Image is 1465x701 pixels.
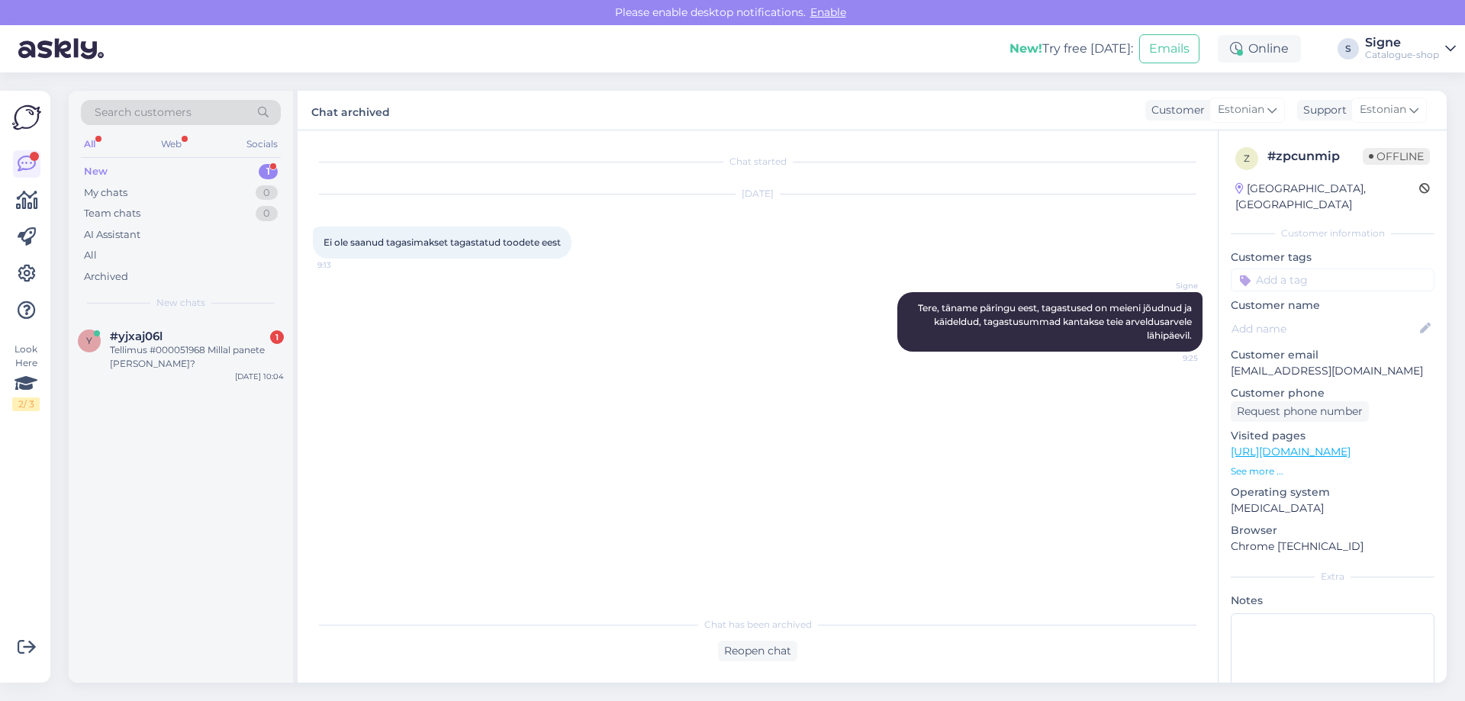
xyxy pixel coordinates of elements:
[1231,428,1434,444] p: Visited pages
[84,227,140,243] div: AI Assistant
[1141,280,1198,291] span: Signe
[84,206,140,221] div: Team chats
[1244,153,1250,164] span: z
[1231,570,1434,584] div: Extra
[1365,49,1439,61] div: Catalogue-shop
[1365,37,1439,49] div: Signe
[1231,297,1434,314] p: Customer name
[235,371,284,382] div: [DATE] 10:04
[1231,347,1434,363] p: Customer email
[324,236,561,248] span: Ei ole saanud tagasimakset tagastatud toodete eest
[1297,102,1347,118] div: Support
[1338,38,1359,59] div: S
[243,134,281,154] div: Socials
[1231,523,1434,539] p: Browser
[317,259,375,271] span: 9:13
[1218,35,1301,63] div: Online
[256,185,278,201] div: 0
[1231,401,1369,422] div: Request phone number
[110,330,163,343] span: #yjxaj06l
[156,296,205,310] span: New chats
[1145,102,1205,118] div: Customer
[12,103,41,132] img: Askly Logo
[1231,385,1434,401] p: Customer phone
[270,330,284,344] div: 1
[1139,34,1199,63] button: Emails
[313,187,1203,201] div: [DATE]
[1231,500,1434,516] p: [MEDICAL_DATA]
[313,155,1203,169] div: Chat started
[1231,249,1434,265] p: Customer tags
[1231,363,1434,379] p: [EMAIL_ADDRESS][DOMAIN_NAME]
[95,105,192,121] span: Search customers
[259,164,278,179] div: 1
[918,302,1194,341] span: Tere, täname päringu eest, tagastused on meieni jõudnud ja käideldud, tagastusummad kantakse teie...
[311,100,390,121] label: Chat archived
[1141,352,1198,364] span: 9:25
[81,134,98,154] div: All
[1363,148,1430,165] span: Offline
[1267,147,1363,166] div: # zpcunmip
[84,185,127,201] div: My chats
[806,5,851,19] span: Enable
[1231,269,1434,291] input: Add a tag
[12,397,40,411] div: 2 / 3
[1231,593,1434,609] p: Notes
[84,269,128,285] div: Archived
[1231,227,1434,240] div: Customer information
[12,342,40,411] div: Look Here
[1360,101,1406,118] span: Estonian
[1235,181,1419,213] div: [GEOGRAPHIC_DATA], [GEOGRAPHIC_DATA]
[718,641,797,661] div: Reopen chat
[86,335,92,346] span: y
[1232,320,1417,337] input: Add name
[1365,37,1456,61] a: SigneCatalogue-shop
[1231,539,1434,555] p: Chrome [TECHNICAL_ID]
[1231,484,1434,500] p: Operating system
[256,206,278,221] div: 0
[84,164,108,179] div: New
[1009,41,1042,56] b: New!
[704,618,812,632] span: Chat has been archived
[110,343,284,371] div: Tellimus #000051968 Millal panete [PERSON_NAME]?
[158,134,185,154] div: Web
[1231,465,1434,478] p: See more ...
[1218,101,1264,118] span: Estonian
[84,248,97,263] div: All
[1009,40,1133,58] div: Try free [DATE]:
[1231,445,1351,458] a: [URL][DOMAIN_NAME]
